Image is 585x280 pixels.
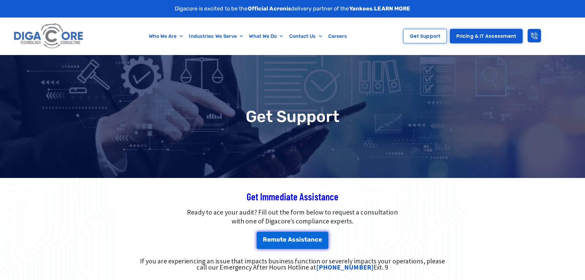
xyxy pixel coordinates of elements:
a: Pricing & IT Assessment [450,29,523,43]
span: c [315,236,318,243]
p: Ready to ace your audit? Fill out the form below to request a consultation with one of Digacore’s... [96,208,489,226]
span: s [296,236,299,243]
span: i [299,236,301,243]
a: Industries We Serve [186,29,246,43]
a: Get Support [403,29,447,43]
span: Pricing & IT Assessment [456,34,516,38]
span: e [267,236,271,243]
span: e [283,236,287,243]
strong: Official Acronis [248,5,291,12]
p: Digacore is excited to be the delivery partner of the . [175,5,411,13]
a: What We Do [246,29,286,43]
div: If you are experiencing an issue that impacts business function or severely impacts your operatio... [135,258,450,270]
span: R [263,236,267,243]
span: e [318,236,322,243]
span: A [288,236,292,243]
span: t [304,236,307,243]
strong: Yankees [349,5,373,12]
a: [PHONE_NUMBER] [316,263,373,271]
img: Digacore logo 1 [12,21,86,52]
span: a [307,236,311,243]
span: n [311,236,315,243]
a: Who We Are [146,29,186,43]
nav: Menu [115,29,381,43]
span: s [301,236,304,243]
h1: Get Support [3,108,582,124]
span: m [271,236,276,243]
span: o [276,236,280,243]
a: Careers [325,29,350,43]
a: Remote Assistance [257,232,329,249]
span: Get Support [410,34,440,38]
a: LEARN MORE [374,5,410,12]
a: Contact Us [286,29,325,43]
span: t [280,236,283,243]
span: Get Immediate Assistance [247,191,338,202]
span: s [292,236,295,243]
